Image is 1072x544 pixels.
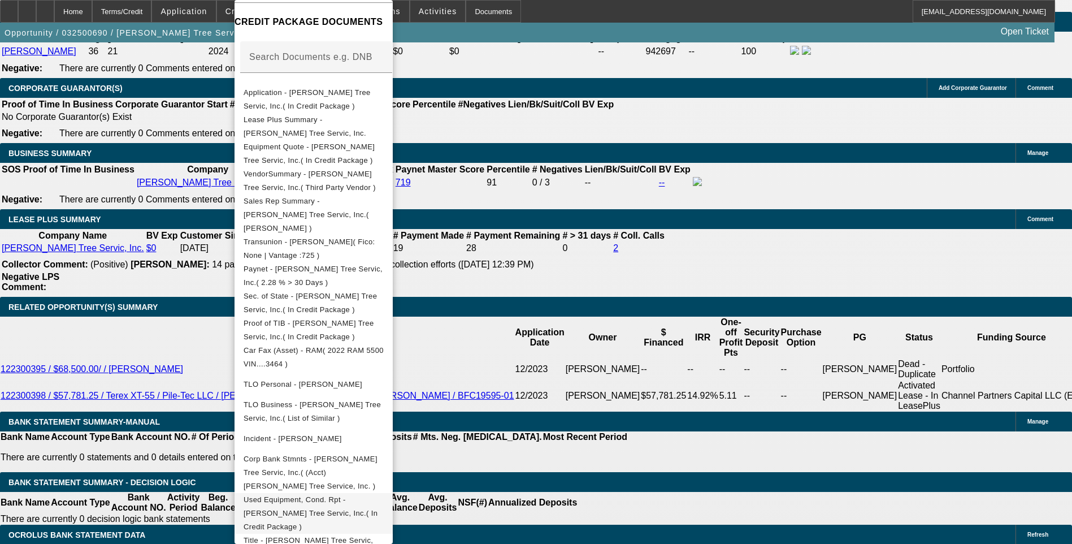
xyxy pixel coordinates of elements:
button: Used Equipment, Cond. Rpt - Tabor Tree Servic, Inc.( In Credit Package ) [235,493,393,534]
button: Corp Bank Stmnts - Tabor Tree Servic, Inc.( (Acct) Tabor Tree Service, Inc. ) [235,452,393,493]
button: Incident - Dobel, Riley [235,425,393,452]
span: Sec. of State - [PERSON_NAME] Tree Servic, Inc.( In Credit Package ) [244,292,377,314]
span: Corp Bank Stmnts - [PERSON_NAME] Tree Servic, Inc.( (Acct) [PERSON_NAME] Tree Service, Inc. ) [244,455,377,490]
button: Sales Rep Summary - Tabor Tree Servic, Inc.( Rahlfs, Thomas ) [235,195,393,235]
button: Paynet - Tabor Tree Servic, Inc.( 2.28 % > 30 Days ) [235,262,393,290]
span: Transunion - [PERSON_NAME]( Fico: None | Vantage :725 ) [244,238,375,260]
button: TLO Business - Tabor Tree Servic, Inc.( List of Similar ) [235,398,393,425]
button: VendorSummary - Tabor Tree Servic, Inc.( Third Party Vendor ) [235,167,393,195]
button: Proof of TIB - Tabor Tree Servic, Inc.( In Credit Package ) [235,317,393,344]
button: Sec. of State - Tabor Tree Servic, Inc.( In Credit Package ) [235,290,393,317]
span: Paynet - [PERSON_NAME] Tree Servic, Inc.( 2.28 % > 30 Days ) [244,265,383,287]
button: Equipment Quote - Tabor Tree Servic, Inc.( In Credit Package ) [235,140,393,167]
span: Application - [PERSON_NAME] Tree Servic, Inc.( In Credit Package ) [244,88,371,110]
button: Application - Tabor Tree Servic, Inc.( In Credit Package ) [235,86,393,113]
span: Equipment Quote - [PERSON_NAME] Tree Servic, Inc.( In Credit Package ) [244,143,375,165]
mat-label: Search Documents e.g. DNB [249,52,372,62]
span: VendorSummary - [PERSON_NAME] Tree Servic, Inc.( Third Party Vendor ) [244,170,376,192]
button: Lease Plus Summary - Tabor Tree Servic, Inc. [235,113,393,140]
h4: CREDIT PACKAGE DOCUMENTS [235,15,393,29]
span: Used Equipment, Cond. Rpt - [PERSON_NAME] Tree Servic, Inc.( In Credit Package ) [244,495,377,531]
span: TLO Personal - [PERSON_NAME] [244,380,362,388]
span: Sales Rep Summary - [PERSON_NAME] Tree Servic, Inc.( [PERSON_NAME] ) [244,197,369,232]
span: Lease Plus Summary - [PERSON_NAME] Tree Servic, Inc. [244,115,366,137]
button: Transunion - Dobel, Riley( Fico: None | Vantage :725 ) [235,235,393,262]
span: Car Fax (Asset) - RAM( 2022 RAM 5500 VIN....3464 ) [244,346,384,368]
button: TLO Personal - Dobel, Riley [235,371,393,398]
span: Incident - [PERSON_NAME] [244,434,342,443]
span: Proof of TIB - [PERSON_NAME] Tree Servic, Inc.( In Credit Package ) [244,319,374,341]
button: Car Fax (Asset) - RAM( 2022 RAM 5500 VIN....3464 ) [235,344,393,371]
span: TLO Business - [PERSON_NAME] Tree Servic, Inc.( List of Similar ) [244,400,381,422]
